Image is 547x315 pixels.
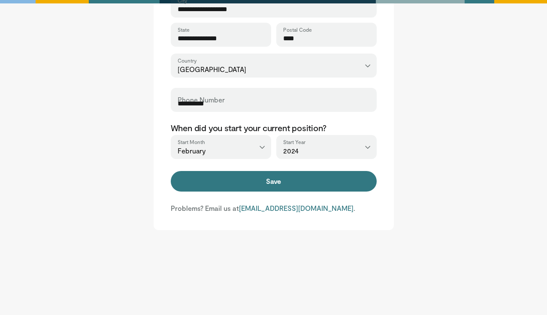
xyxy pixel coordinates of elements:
[171,171,377,192] button: Save
[171,204,377,213] p: Problems? Email us at .
[283,26,312,33] label: Postal Code
[239,204,354,212] a: [EMAIL_ADDRESS][DOMAIN_NAME]
[178,26,190,33] label: State
[171,122,377,133] p: When did you start your current position?
[178,91,225,108] label: Phone Number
